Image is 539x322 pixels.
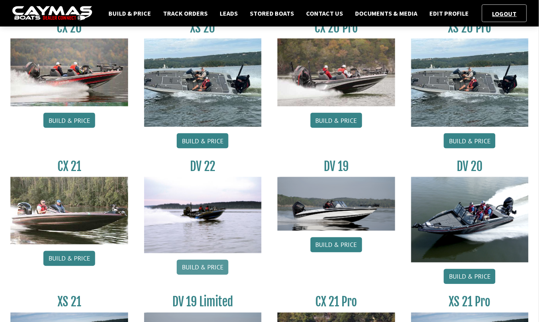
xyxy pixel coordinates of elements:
img: CX-20Pro_thumbnail.jpg [278,39,395,106]
a: Build & Price [43,113,95,128]
a: Build & Price [310,237,362,253]
img: XS_20_resized.jpg [411,39,529,126]
img: CX21_thumb.jpg [10,177,128,245]
img: XS_20_resized.jpg [144,39,262,126]
h3: CX 20 [10,20,128,35]
h3: CX 21 Pro [278,295,395,310]
a: Build & Price [177,260,229,275]
h3: XS 20 Pro [411,20,529,35]
h3: DV 19 [278,159,395,174]
img: DV22_original_motor_cropped_for_caymas_connect.jpg [144,177,262,253]
a: Build & Price [43,251,95,266]
a: Build & Price [177,133,229,149]
a: Build & Price [104,8,155,18]
a: Build & Price [310,113,362,128]
h3: CX 20 Pro [278,20,395,35]
h3: DV 19 Limited [144,295,262,310]
a: Edit Profile [426,8,473,18]
a: Contact Us [302,8,347,18]
h3: DV 20 [411,159,529,174]
h3: CX 21 [10,159,128,174]
a: Build & Price [444,133,496,149]
a: Leads [216,8,242,18]
a: Build & Price [444,269,496,284]
a: Logout [488,10,521,18]
img: dv-19-ban_from_website_for_caymas_connect.png [278,177,395,231]
h3: XS 20 [144,20,262,35]
img: caymas-dealer-connect-2ed40d3bc7270c1d8d7ffb4b79bf05adc795679939227970def78ec6f6c03838.gif [12,6,92,21]
a: Documents & Media [351,8,422,18]
h3: XS 21 Pro [411,295,529,310]
a: Track Orders [159,8,212,18]
a: Stored Boats [246,8,298,18]
img: DV_20_from_website_for_caymas_connect.png [411,177,529,263]
h3: XS 21 [10,295,128,310]
h3: DV 22 [144,159,262,174]
img: CX-20_thumbnail.jpg [10,39,128,106]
